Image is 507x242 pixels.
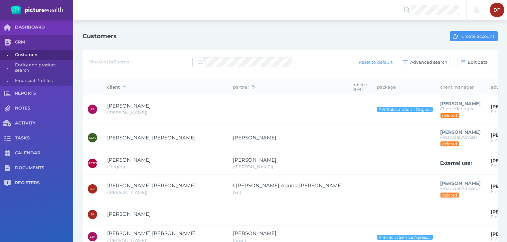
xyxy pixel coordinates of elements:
[233,84,254,90] span: partner
[440,106,474,111] span: Client Manager (DELETED)
[450,31,498,41] button: Create account
[88,232,97,241] div: Luke John Anderson
[15,121,73,126] span: ACTIVITY
[15,25,73,30] span: DASHBOARD
[89,187,95,191] span: BJA
[83,33,117,40] h1: Customers
[233,182,343,189] span: I Gusti Ayu Agung Sri Wahyuni Wahyuni
[90,213,94,216] span: TA
[378,235,431,240] span: Premium Service Agreement - Ongoing
[466,59,491,65] span: Edit data
[233,164,273,169] span: Kerry
[233,190,241,195] span: Sri
[15,106,73,111] span: NOTES
[15,91,73,96] span: REPORTS
[88,159,97,168] div: Jorgen Andersen
[11,5,63,15] img: PW
[88,105,97,114] div: Paul Allport
[442,141,457,146] span: deleted
[107,103,151,109] span: Paul Allport
[440,134,477,140] span: Financial Adviser (DELETED)
[440,180,481,186] span: Frank Trim (DELETED)
[348,79,372,95] th: advice level
[356,57,396,67] button: Reset to default
[442,113,457,118] span: deleted
[442,193,457,198] span: deleted
[378,107,431,112] span: PW Subscription - Ongoing
[107,190,147,195] span: Brett
[90,235,95,238] span: LJA
[107,182,196,189] span: Brett James Anderson
[494,7,500,13] span: DP
[107,230,196,236] span: Luke John Anderson
[88,133,97,142] div: Dominic Martin Alvaro
[440,129,481,135] span: Catherine Maitland (DELETED)
[15,180,73,186] span: REGISTERS
[88,210,97,219] div: Timothy Anderson
[435,79,486,95] th: client manager
[233,157,276,163] span: Kerry Lynette Read
[15,40,73,45] span: CRM
[90,108,94,111] span: PA
[107,110,147,115] span: Paul
[233,134,276,141] span: Nola Joy Alvaro
[15,135,73,141] span: TASKS
[460,34,497,39] span: Create account
[15,50,71,60] span: Customers
[440,160,472,166] span: External user
[89,59,129,64] span: Showing 248 items
[15,150,73,156] span: CALENDAR
[107,211,151,217] span: Timothy Anderson
[15,165,73,171] span: DOCUMENTS
[107,134,196,141] span: Dominic Martin Alvaro
[457,57,491,67] button: Edit data
[88,162,113,165] span: [PERSON_NAME]
[89,136,96,139] span: DMA
[15,60,71,76] span: Entity and product search
[107,84,126,90] span: client
[107,157,151,163] span: Jorgen Andersen
[15,76,71,86] span: Financial Profiles
[440,101,481,107] span: Anthony Dermer (DELETED)
[356,59,396,65] span: Reset to default
[490,3,504,17] div: David Parry
[409,59,450,65] span: Advanced search
[400,57,451,67] button: Advanced search
[372,79,435,95] th: package
[233,230,276,236] span: Rosetta Anderson
[440,186,477,191] span: Financial Adviser (DELETED)
[88,184,97,194] div: Brett James Anderson
[107,164,125,169] span: Jorgen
